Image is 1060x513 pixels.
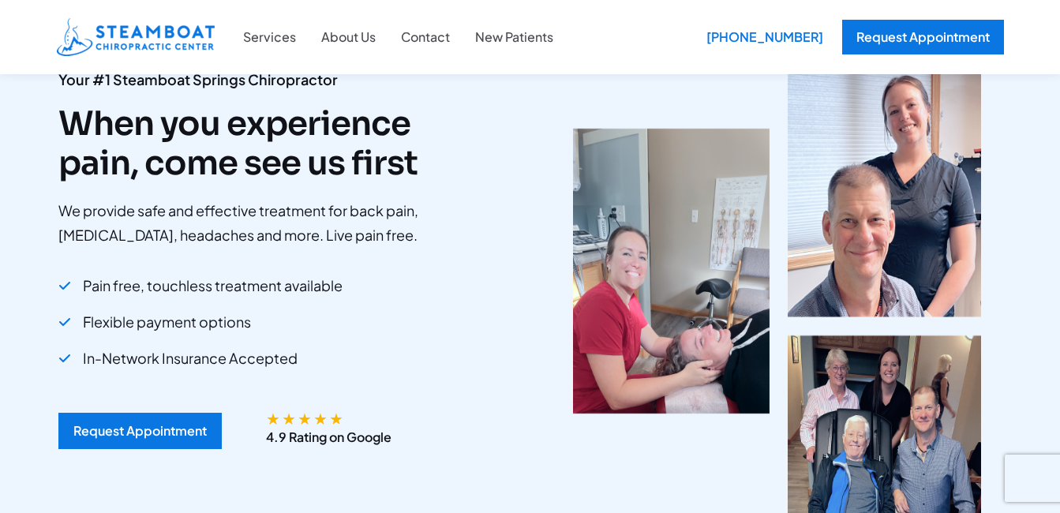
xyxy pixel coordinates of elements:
[266,427,391,447] p: 4.9 Rating on Google
[58,413,222,449] a: Request Appointment
[309,27,388,47] a: About Us
[57,18,215,56] img: Steamboat Chiropractic Center
[83,344,298,373] span: In-Network Insurance Accepted
[282,412,296,424] span: ★
[266,412,280,424] span: ★
[695,20,834,54] div: [PHONE_NUMBER]
[230,18,566,56] nav: Site Navigation
[58,70,338,88] strong: Your #1 Steamboat Springs Chiropractor
[73,425,207,437] div: Request Appointment
[695,20,826,54] a: [PHONE_NUMBER]
[388,27,463,47] a: Contact
[230,27,309,47] a: Services
[83,271,343,300] span: Pain free, touchless treatment available
[329,412,343,424] span: ★
[298,412,312,424] span: ★
[83,308,251,336] span: Flexible payment options
[313,412,328,424] span: ★
[266,412,345,424] div: 4.9/5
[58,199,474,247] p: We provide safe and effective treatment for back pain, [MEDICAL_DATA], headaches and more. Live p...
[842,20,1004,54] a: Request Appointment
[58,104,474,184] h2: When you experience pain, come see us first
[463,27,566,47] a: New Patients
